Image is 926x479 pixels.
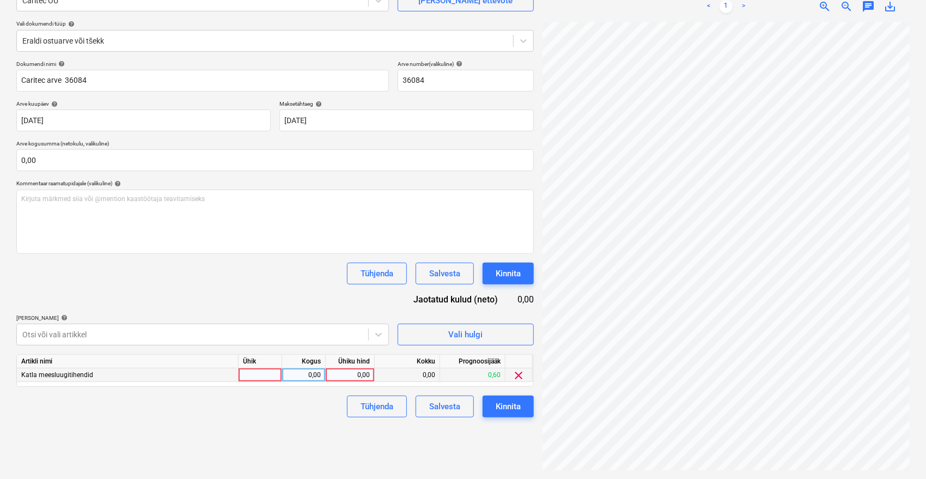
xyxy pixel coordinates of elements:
button: Kinnita [483,263,534,284]
div: Tühjenda [361,266,393,281]
span: help [49,101,58,107]
span: Katla meesluugitihendid [21,371,93,379]
div: Kogus [282,355,326,368]
span: clear [513,369,526,382]
div: Kokku [375,355,440,368]
button: Kinnita [483,396,534,417]
button: Salvesta [416,396,474,417]
input: Arve kuupäeva pole määratud. [16,110,271,131]
div: Arve kuupäev [16,100,271,107]
input: Dokumendi nimi [16,70,389,92]
div: 0,00 [516,293,534,306]
div: Tühjenda [361,399,393,414]
div: Arve number (valikuline) [398,60,534,68]
div: Kinnita [496,399,521,414]
span: help [313,101,322,107]
button: Salvesta [416,263,474,284]
div: Salvesta [429,266,460,281]
div: Artikli nimi [17,355,239,368]
span: help [56,60,65,67]
div: 0,00 [330,368,370,382]
div: Kinnita [496,266,521,281]
span: help [59,314,68,321]
div: Salvesta [429,399,460,414]
div: 0,00 [375,368,440,382]
div: Kommentaar raamatupidajale (valikuline) [16,180,534,187]
button: Tühjenda [347,396,407,417]
div: 0,00 [287,368,321,382]
button: Tühjenda [347,263,407,284]
div: Prognoosijääk [440,355,505,368]
p: Arve kogusumma (netokulu, valikuline) [16,140,534,149]
button: Vali hulgi [398,324,534,345]
div: Jaotatud kulud (neto) [392,293,516,306]
input: Tähtaega pole määratud [279,110,534,131]
div: [PERSON_NAME] [16,314,389,322]
input: Arve kogusumma (netokulu, valikuline) [16,149,534,171]
input: Arve number [398,70,534,92]
div: 0,60 [440,368,505,382]
div: Ühiku hind [326,355,375,368]
div: Vali dokumendi tüüp [16,20,534,27]
div: Vali hulgi [448,328,483,342]
span: help [66,21,75,27]
div: Maksetähtaeg [279,100,534,107]
span: help [112,180,121,187]
span: help [454,60,462,67]
div: Dokumendi nimi [16,60,389,68]
div: Ühik [239,355,282,368]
